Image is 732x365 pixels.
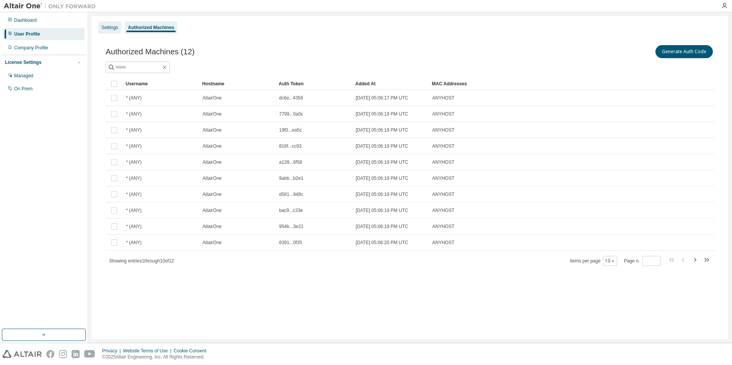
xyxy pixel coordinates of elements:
[432,207,454,213] span: ANYHOST
[126,78,196,90] div: Username
[126,95,142,101] span: * (ANY)
[203,240,222,246] span: AltairOne
[432,111,454,117] span: ANYHOST
[14,17,37,23] div: Dashboard
[126,207,142,213] span: * (ANY)
[106,47,194,56] span: Authorized Machines (12)
[655,45,713,58] button: Generate Auth Code
[102,354,211,360] p: © 2025 Altair Engineering, Inc. All Rights Reserved.
[356,191,408,197] span: [DATE] 05:06:19 PM UTC
[203,127,222,133] span: AltairOne
[432,175,454,181] span: ANYHOST
[126,127,142,133] span: * (ANY)
[2,350,42,358] img: altair_logo.svg
[279,191,303,197] span: d581...948c
[84,350,95,358] img: youtube.svg
[14,45,48,51] div: Company Profile
[279,78,349,90] div: Auth Token
[570,256,617,266] span: Items per page
[279,207,303,213] span: bac9...c33e
[279,159,302,165] span: a139...6f58
[356,175,408,181] span: [DATE] 05:06:19 PM UTC
[14,31,40,37] div: User Profile
[203,159,222,165] span: AltairOne
[432,78,634,90] div: MAC Addresses
[203,191,222,197] span: AltairOne
[605,258,615,264] button: 10
[5,59,41,65] div: License Settings
[203,95,222,101] span: AltairOne
[432,240,454,246] span: ANYHOST
[432,127,454,133] span: ANYHOST
[14,73,33,79] div: Managed
[432,191,454,197] span: ANYHOST
[356,223,408,230] span: [DATE] 05:06:19 PM UTC
[279,143,302,149] span: 816f...cc93
[46,350,54,358] img: facebook.svg
[126,223,142,230] span: * (ANY)
[126,111,142,117] span: * (ANY)
[4,2,100,10] img: Altair One
[624,256,660,266] span: Page n.
[203,143,222,149] span: AltairOne
[356,111,408,117] span: [DATE] 05:06:19 PM UTC
[126,175,142,181] span: * (ANY)
[279,175,303,181] span: 9abb...b2e1
[126,240,142,246] span: * (ANY)
[356,240,408,246] span: [DATE] 05:06:20 PM UTC
[126,191,142,197] span: * (ANY)
[432,95,454,101] span: ANYHOST
[279,240,302,246] span: 8391...0f35
[203,223,222,230] span: AltairOne
[356,143,408,149] span: [DATE] 05:06:19 PM UTC
[356,95,408,101] span: [DATE] 05:06:17 PM UTC
[203,111,222,117] span: AltairOne
[355,78,426,90] div: Added At
[432,143,454,149] span: ANYHOST
[126,143,142,149] span: * (ANY)
[72,350,80,358] img: linkedin.svg
[109,258,174,264] span: Showing entries 1 through 10 of 12
[432,223,454,230] span: ANYHOST
[203,175,222,181] span: AltairOne
[128,24,174,31] div: Authorized Machines
[59,350,67,358] img: instagram.svg
[432,159,454,165] span: ANYHOST
[279,111,303,117] span: 7799...0a0c
[356,207,408,213] span: [DATE] 05:06:19 PM UTC
[279,223,303,230] span: 954b...3e22
[279,127,302,133] span: 19f0...ea5c
[101,24,118,31] div: Settings
[14,86,33,92] div: On Prem
[279,95,303,101] span: dc6e...4358
[123,348,173,354] div: Website Terms of Use
[173,348,211,354] div: Cookie Consent
[102,348,123,354] div: Privacy
[126,159,142,165] span: * (ANY)
[356,159,408,165] span: [DATE] 05:06:19 PM UTC
[202,78,273,90] div: Hostname
[203,207,222,213] span: AltairOne
[356,127,408,133] span: [DATE] 05:06:19 PM UTC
